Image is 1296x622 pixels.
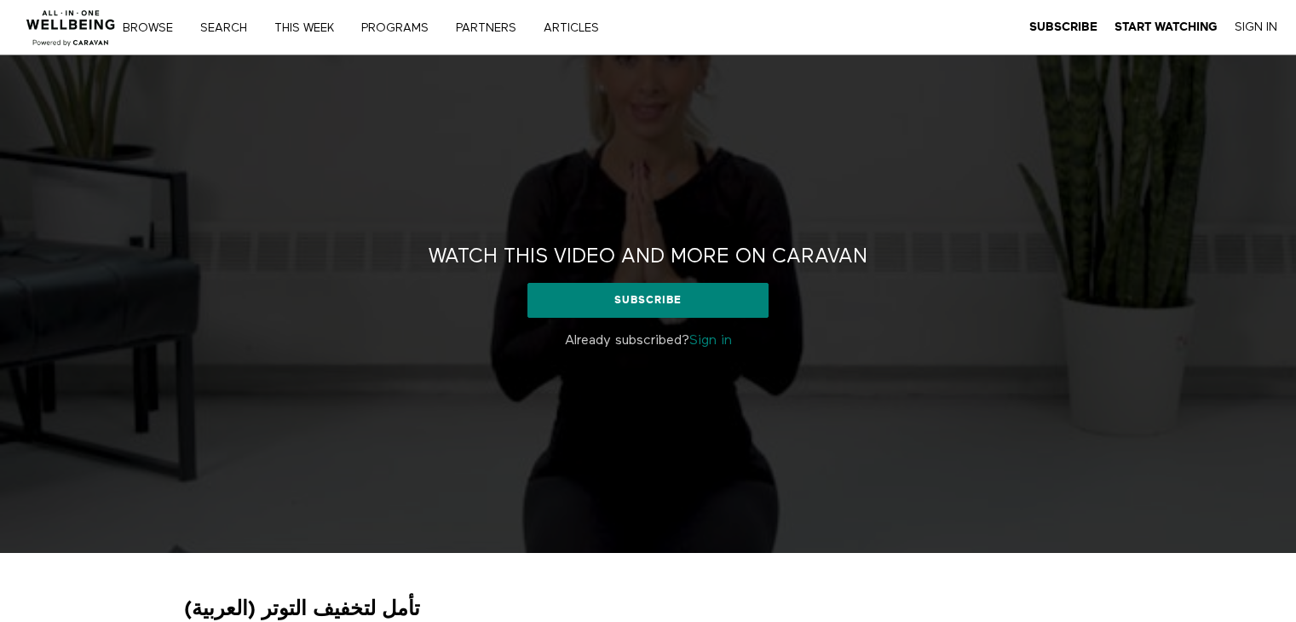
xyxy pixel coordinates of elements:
a: PROGRAMS [355,22,446,34]
a: Sign In [1235,20,1277,35]
p: Already subscribed? [397,331,900,351]
a: Sign in [689,334,732,348]
a: Subscribe [1029,20,1097,35]
a: Subscribe [527,283,769,317]
strong: تأمل لتخفيف التوتر (العربية) [184,596,420,622]
h2: Watch this video and more on CARAVAN [429,244,867,270]
a: ARTICLES [538,22,617,34]
nav: Primary [135,19,634,36]
strong: Subscribe [1029,20,1097,33]
a: THIS WEEK [268,22,352,34]
a: PARTNERS [450,22,534,34]
a: Start Watching [1115,20,1218,35]
a: Search [194,22,265,34]
a: Browse [117,22,191,34]
strong: Start Watching [1115,20,1218,33]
